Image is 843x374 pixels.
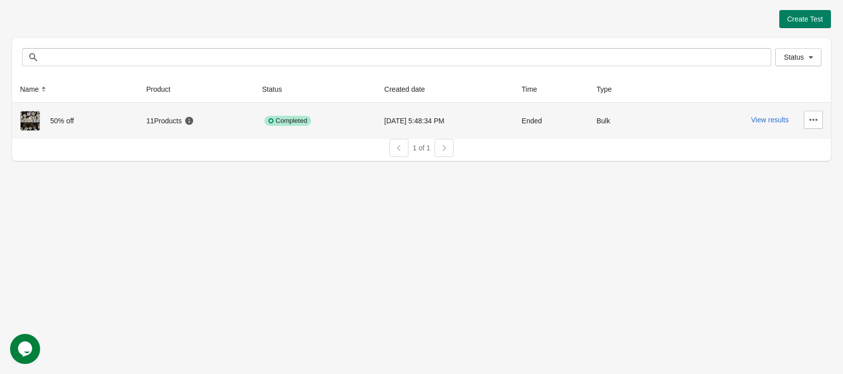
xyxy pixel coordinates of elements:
button: View results [751,116,789,124]
div: 11 Products [146,116,194,126]
button: Product [142,80,184,98]
span: Create Test [787,15,823,23]
button: Time [518,80,551,98]
div: [DATE] 5:48:34 PM [384,111,506,131]
span: Status [784,53,804,61]
button: Created date [380,80,439,98]
div: Ended [522,111,581,131]
iframe: chat widget [10,334,42,364]
button: Name [16,80,53,98]
div: Bulk [597,111,655,131]
button: Status [258,80,296,98]
span: 1 of 1 [412,144,430,152]
button: Type [593,80,626,98]
button: Status [775,48,821,66]
div: Completed [264,116,311,126]
button: Create Test [779,10,831,28]
span: 50% off [50,117,74,125]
